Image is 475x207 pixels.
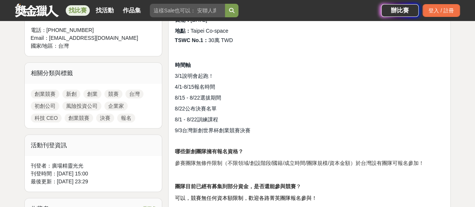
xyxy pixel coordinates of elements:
span: 4/1-8/15報名時間 [175,84,215,90]
strong: 日期： [175,17,190,23]
a: 競賽 [104,89,122,98]
span: 9/3台灣新創世界杯創業競賽決賽 [175,127,250,133]
strong: 團隊目前已經有募集到部分資金，是否還能參與競賽 [175,183,296,189]
a: 決賽 [96,113,114,122]
strong: 哪些新創團隊擁有報名資格？ [175,148,243,154]
span: 8/15 - 8/22選拔期間 [175,95,221,101]
span: 3/1說明會起跑！ [175,73,213,79]
p: 參賽團隊無條件限制（不限領域/創設階段/國籍/成立時間/團隊規模/資本金額）於台灣設有團隊可報名參加！ [175,159,444,167]
a: 找比賽 [66,5,90,16]
div: 最後更新： [DATE] 23:29 [31,178,156,186]
strong: TSWC No.1： [175,37,208,43]
a: 創業競賽 [31,89,59,98]
span: [DATE] [175,17,207,23]
strong: 地點： [175,28,190,34]
span: 國家/地區： [31,43,59,49]
a: 科技 CEO [31,113,62,122]
a: 辦比賽 [381,4,419,17]
span: Taipei Co-space [175,28,228,34]
input: 這樣Sale也可以： 安聯人壽創意銷售法募集 [150,4,225,17]
span: ？ [296,183,301,189]
span: 台灣 [58,43,69,49]
div: 活動刊登資訊 [25,135,162,156]
a: 報名 [117,113,135,122]
div: Email： [EMAIL_ADDRESS][DOMAIN_NAME] [31,34,141,42]
span: 8/1 - 8/22訓練課程 [175,116,218,122]
div: 刊登者： 廣場精靈光光 [31,162,156,170]
span: 30萬 TWD [175,37,233,43]
a: 企業家 [104,101,128,110]
div: 相關分類與標籤 [25,63,162,84]
strong: 時間軸 [175,62,190,68]
a: 初創公司 [31,101,59,110]
div: 登入 / 註冊 [422,4,460,17]
a: 風險投資公司 [62,101,101,110]
a: 作品集 [120,5,144,16]
a: 創業競賽 [65,113,93,122]
span: 8/22公布決賽名單 [175,106,216,112]
a: 創業 [83,89,101,98]
a: 台灣 [125,89,143,98]
a: 新創 [62,89,80,98]
div: 刊登時間： [DATE] 15:00 [31,170,156,178]
div: 電話： [PHONE_NUMBER] [31,26,141,34]
span: 可以，競賽無任何資本額限制，歡迎各路菁英團隊報名參與！ [175,195,317,201]
a: 找活動 [93,5,117,16]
